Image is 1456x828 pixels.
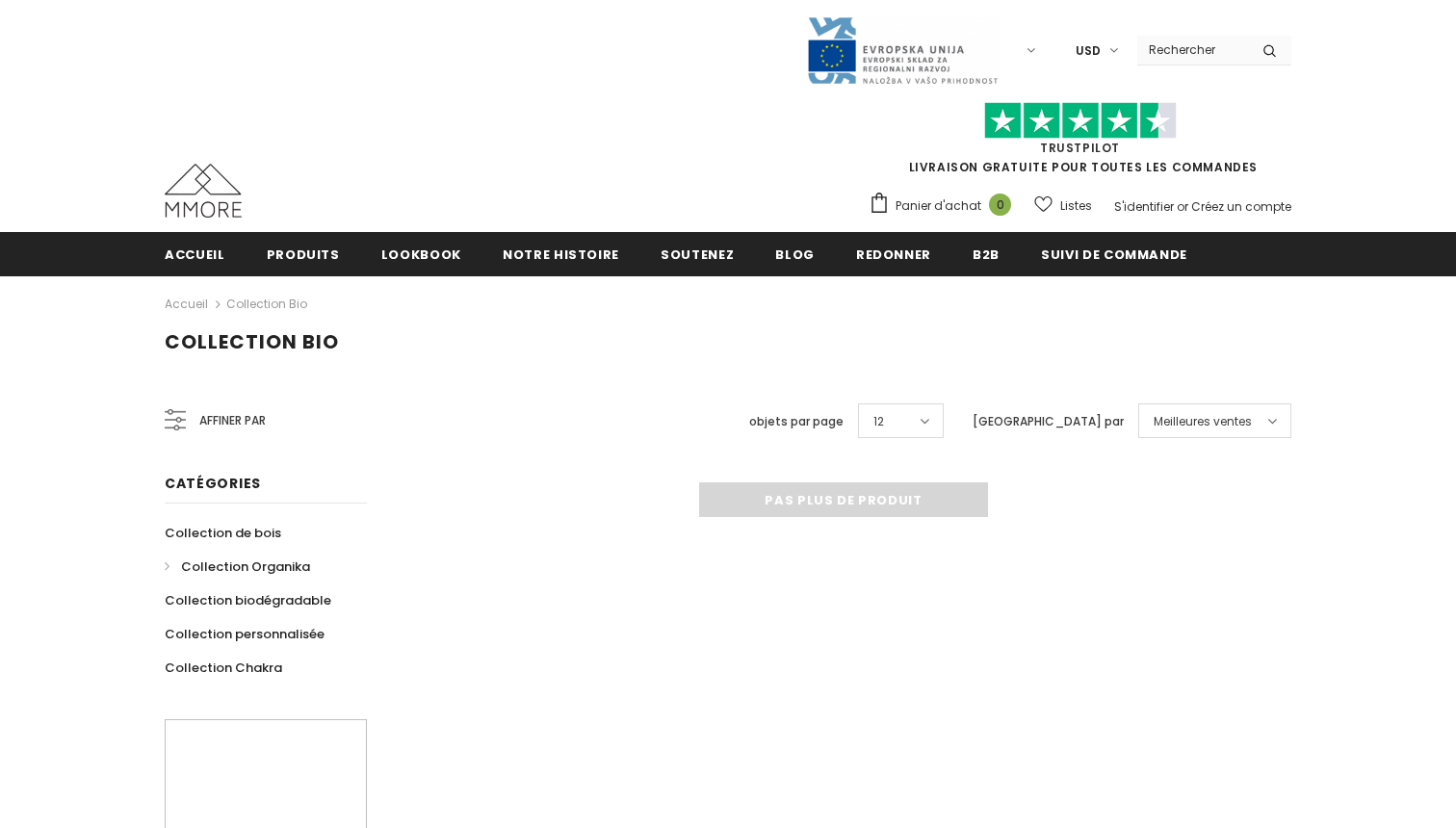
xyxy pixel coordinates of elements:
a: Collection Organika [165,550,310,583]
span: Collection Organika [181,557,310,576]
a: Collection biodégradable [165,583,331,617]
a: Javni Razpis [806,41,999,58]
a: Collection Chakra [165,651,282,685]
a: Produits [267,232,340,275]
span: Produits [267,246,340,264]
a: Collection de bois [165,516,281,550]
label: [GEOGRAPHIC_DATA] par [973,412,1124,431]
a: Collection Bio [226,296,307,312]
span: Lookbook [381,246,461,264]
a: Accueil [165,293,208,316]
span: Listes [1060,196,1092,216]
a: Suivi de commande [1041,232,1187,275]
span: Panier d'achat [896,196,981,216]
a: Redonner [856,232,931,275]
span: USD [1076,41,1101,61]
a: Blog [775,232,815,275]
img: Cas MMORE [165,164,242,218]
span: Suivi de commande [1041,246,1187,264]
span: Collection Bio [165,328,339,355]
span: Collection de bois [165,524,281,542]
span: Collection biodégradable [165,591,331,609]
a: Créez un compte [1191,198,1291,215]
a: Panier d'achat 0 [869,192,1021,220]
a: Collection personnalisée [165,617,325,651]
span: 0 [989,194,1011,216]
label: objets par page [749,412,844,431]
a: soutenez [661,232,734,275]
span: soutenez [661,246,734,264]
a: S'identifier [1114,198,1174,215]
span: Catégories [165,474,261,493]
a: Lookbook [381,232,461,275]
a: Accueil [165,232,225,275]
span: Collection Chakra [165,659,282,677]
a: Listes [1034,189,1092,222]
img: Faites confiance aux étoiles pilotes [984,102,1177,140]
span: Redonner [856,246,931,264]
span: Blog [775,246,815,264]
span: Meilleures ventes [1154,412,1252,431]
a: TrustPilot [1040,140,1120,156]
img: Javni Razpis [806,15,999,86]
span: Affiner par [199,410,266,431]
input: Search Site [1137,36,1248,64]
span: or [1177,198,1188,215]
a: Notre histoire [503,232,619,275]
span: B2B [973,246,1000,264]
span: Notre histoire [503,246,619,264]
span: Collection personnalisée [165,625,325,643]
span: Accueil [165,246,225,264]
span: 12 [873,412,884,431]
a: B2B [973,232,1000,275]
span: LIVRAISON GRATUITE POUR TOUTES LES COMMANDES [869,111,1291,175]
